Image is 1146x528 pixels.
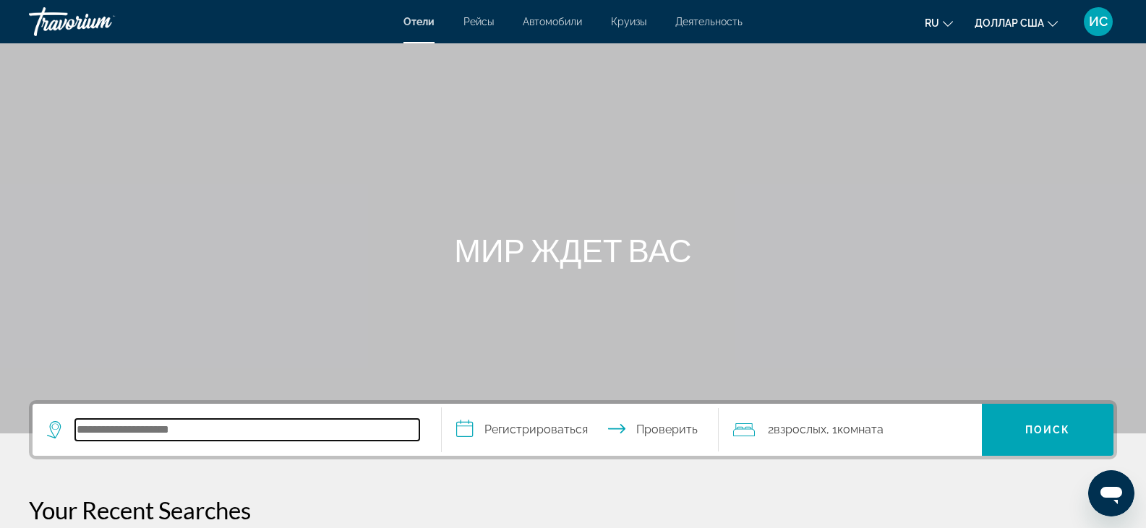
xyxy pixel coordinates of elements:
[403,16,435,27] a: Отели
[33,404,1113,456] div: Виджет поиска
[463,16,494,27] a: Рейсы
[925,17,939,29] font: ru
[719,404,982,456] button: Путешественники: 2 взрослых, 0 детей
[982,404,1113,456] button: Поиск
[1089,14,1108,29] font: ИС
[454,231,691,269] font: МИР ЖДЕТ ВАС
[675,16,743,27] a: Деятельность
[1088,470,1134,516] iframe: Кнопка для запуска окна сообщений
[1079,7,1117,37] button: Меню пользователя
[768,423,774,436] font: 2
[975,17,1044,29] font: доллар США
[975,12,1058,33] button: Изменить валюту
[826,423,837,436] font: , 1
[29,495,1117,524] p: Your Recent Searches
[837,423,884,436] font: комната
[611,16,646,27] a: Круизы
[29,3,174,40] a: Травориум
[442,404,719,456] button: Выберите дату заезда и выезда
[774,423,826,436] font: взрослых
[1025,424,1071,436] font: Поиск
[75,419,419,441] input: Поиск отеля
[523,16,582,27] a: Автомобили
[925,12,953,33] button: Изменить язык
